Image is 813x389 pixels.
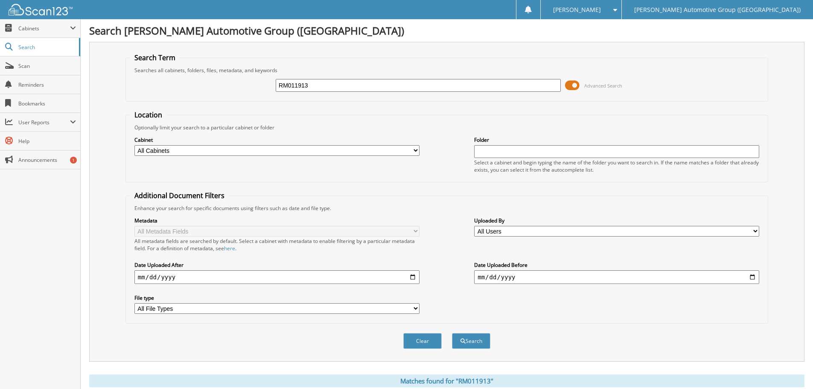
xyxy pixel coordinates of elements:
[130,124,763,131] div: Optionally limit your search to a particular cabinet or folder
[134,294,420,301] label: File type
[474,217,759,224] label: Uploaded By
[134,237,420,252] div: All metadata fields are searched by default. Select a cabinet with metadata to enable filtering b...
[18,62,76,70] span: Scan
[584,82,622,89] span: Advanced Search
[553,7,601,12] span: [PERSON_NAME]
[18,156,76,164] span: Announcements
[130,205,763,212] div: Enhance your search for specific documents using filters such as date and file type.
[18,137,76,145] span: Help
[474,261,759,269] label: Date Uploaded Before
[70,157,77,164] div: 1
[18,44,75,51] span: Search
[130,67,763,74] div: Searches all cabinets, folders, files, metadata, and keywords
[134,270,420,284] input: start
[134,261,420,269] label: Date Uploaded After
[18,81,76,88] span: Reminders
[134,217,420,224] label: Metadata
[474,159,759,173] div: Select a cabinet and begin typing the name of the folder you want to search in. If the name match...
[130,53,180,62] legend: Search Term
[89,374,804,387] div: Matches found for "RM011913"
[474,270,759,284] input: end
[9,4,73,15] img: scan123-logo-white.svg
[130,110,166,120] legend: Location
[130,191,229,200] legend: Additional Document Filters
[403,333,442,349] button: Clear
[18,100,76,107] span: Bookmarks
[18,25,70,32] span: Cabinets
[634,7,801,12] span: [PERSON_NAME] Automotive Group ([GEOGRAPHIC_DATA])
[89,23,804,38] h1: Search [PERSON_NAME] Automotive Group ([GEOGRAPHIC_DATA])
[134,136,420,143] label: Cabinet
[452,333,490,349] button: Search
[18,119,70,126] span: User Reports
[224,245,235,252] a: here
[474,136,759,143] label: Folder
